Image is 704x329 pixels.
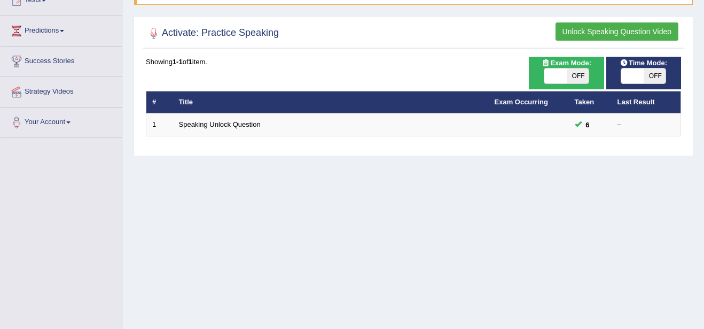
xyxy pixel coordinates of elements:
h2: Activate: Practice Speaking [146,25,279,41]
div: Show exams occurring in exams [529,57,604,89]
b: 1 [189,58,192,66]
a: Speaking Unlock Question [179,120,261,128]
span: OFF [567,68,589,83]
a: Exam Occurring [495,98,548,106]
div: Showing of item. [146,57,681,67]
th: # [146,91,173,113]
th: Last Result [612,91,681,113]
span: You can still take this question [582,119,594,131]
td: 1 [146,113,173,136]
a: Success Stories [1,47,122,73]
div: – [617,120,675,130]
a: Strategy Videos [1,77,122,104]
span: OFF [644,68,666,83]
span: Time Mode: [616,57,671,68]
span: Exam Mode: [537,57,595,68]
b: 1-1 [173,58,183,66]
th: Title [173,91,489,113]
a: Predictions [1,16,122,43]
button: Unlock Speaking Question Video [556,22,678,41]
a: Your Account [1,108,122,134]
th: Taken [569,91,612,113]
